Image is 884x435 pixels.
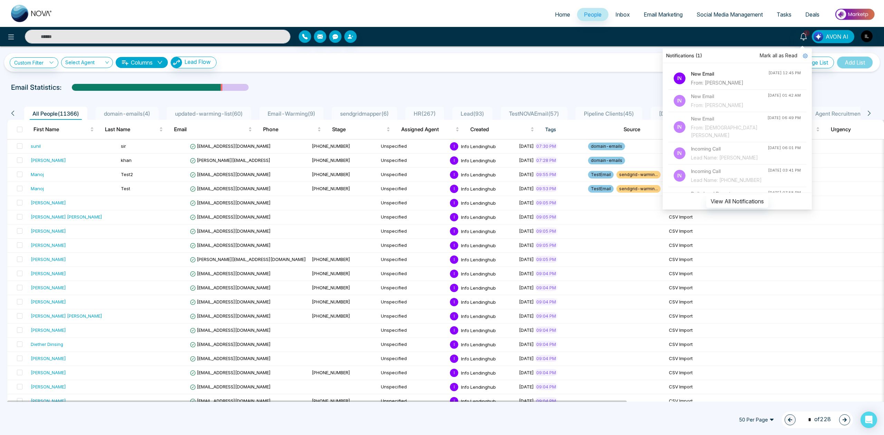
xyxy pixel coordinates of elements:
div: [DATE] 12:45 PM [768,70,801,76]
span: 09:04 PM [535,327,557,333]
td: CSV Import [666,295,735,309]
span: [EMAIL_ADDRESS][DOMAIN_NAME] [190,356,271,361]
span: Info Lendinghub [461,214,496,220]
td: Unspecified [378,224,447,239]
span: [EMAIL_ADDRESS][DOMAIN_NAME] [190,228,271,234]
img: Nova CRM Logo [11,5,52,22]
span: Info Lendinghub [461,370,496,375]
div: [PERSON_NAME] [PERSON_NAME] [31,213,102,220]
button: Lead Flow [171,57,217,68]
span: [PHONE_NUMBER] [312,271,350,276]
span: 09:05 PM [535,213,557,220]
span: 1 [804,30,810,36]
span: Test2 [121,172,133,177]
p: In [674,121,685,133]
span: of 228 [804,415,831,424]
td: CSV Import [666,239,735,253]
span: Info Lendinghub [461,341,496,347]
div: From: [PERSON_NAME] [691,79,768,87]
span: Test [121,186,130,191]
span: [EMAIL_ADDRESS][DOMAIN_NAME] [190,200,271,205]
span: [PHONE_NUMBER] [312,143,350,149]
span: Info Lendinghub [461,356,496,361]
td: Unspecified [378,139,447,154]
button: View All Notifications [706,195,768,208]
span: 09:05 PM [535,199,557,206]
span: I [450,255,458,264]
a: Deals [798,8,826,21]
span: [EMAIL_ADDRESS][DOMAIN_NAME] [190,285,271,290]
span: updated-warming-list ( 60 ) [172,110,246,117]
span: [DATE] [519,200,534,205]
span: I [450,142,458,151]
span: khan [121,157,132,163]
span: [EMAIL_ADDRESS][DOMAIN_NAME] [190,398,271,404]
span: [DATE] [519,242,534,248]
span: down [157,60,163,65]
span: 09:55 PM [535,171,557,178]
td: Unspecified [378,253,447,267]
span: [PHONE_NUMBER] [312,285,350,290]
span: [EMAIL_ADDRESS][DOMAIN_NAME] [190,271,271,276]
td: CSV Import [666,394,735,408]
span: [EMAIL_ADDRESS][DOMAIN_NAME] [190,384,271,389]
span: [DATE] [519,257,534,262]
td: Unspecified [378,267,447,281]
span: I [450,241,458,250]
span: [EMAIL_ADDRESS][DOMAIN_NAME] [190,172,271,177]
span: sendgrid-warmin... [616,171,661,178]
span: 09:53 PM [535,185,557,192]
p: In [674,170,685,182]
span: [PERSON_NAME][EMAIL_ADDRESS][DOMAIN_NAME] [190,257,306,262]
span: [EMAIL_ADDRESS][DOMAIN_NAME] [190,370,271,375]
a: 1 [795,30,812,42]
span: Created [470,125,529,134]
span: Assigned Agent [401,125,454,134]
span: I [450,340,458,349]
span: Deals [805,11,819,18]
p: In [674,72,685,84]
span: [DATE] [519,157,534,163]
div: sunil [31,143,41,149]
div: Open Intercom Messenger [861,412,877,428]
span: [PHONE_NUMBER] [312,157,350,163]
span: All People ( 11366 ) [30,110,82,117]
img: Lead Flow [814,32,823,41]
div: [DATE] 03:41 PM [768,167,801,173]
td: Unspecified [378,352,447,366]
span: 09:05 PM [535,242,557,249]
span: [PHONE_NUMBER] [312,299,350,304]
div: From: [DEMOGRAPHIC_DATA] [PERSON_NAME] [691,124,767,139]
a: Social Media Management [690,8,770,21]
span: [PHONE_NUMBER] [312,370,350,375]
h4: New Email [691,115,767,123]
span: Info Lendinghub [461,157,496,163]
span: Email [174,125,247,134]
span: Urgency [831,125,884,134]
span: [EMAIL_ADDRESS][DOMAIN_NAME] [190,327,271,333]
span: Mark all as Read [760,52,797,59]
div: [PERSON_NAME] [31,242,66,249]
span: I [450,171,458,179]
span: Home [555,11,570,18]
th: Assigned Agent [396,120,465,139]
span: Email Marketing [644,11,683,18]
span: TestEmail [588,171,614,178]
span: Info Lendinghub [461,143,496,149]
div: [PERSON_NAME] [31,157,66,164]
span: 09:05 PM [535,256,557,263]
span: Lead ( 93 ) [458,110,487,117]
span: domain-emails [588,157,625,164]
div: [PERSON_NAME] [31,284,66,291]
span: Info Lendinghub [461,271,496,276]
td: CSV Import [666,281,735,295]
span: Pipeline Clients ( 45 ) [581,110,637,117]
span: 50 Per Page [734,414,779,425]
span: Source [624,125,676,134]
td: Unspecified [378,196,447,210]
span: [DATE] [519,214,534,220]
span: sendgrid-warmin... [616,185,661,193]
span: Info Lendinghub [461,172,496,177]
span: [PHONE_NUMBER] [312,398,350,404]
span: I [450,227,458,235]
